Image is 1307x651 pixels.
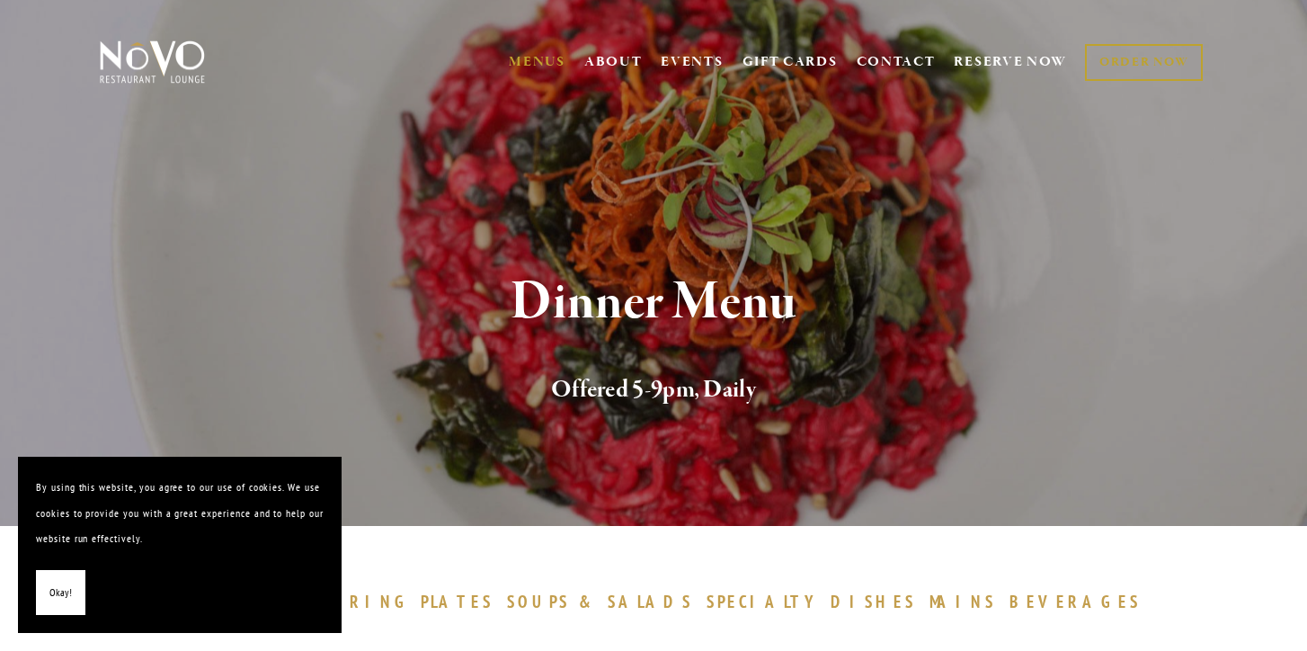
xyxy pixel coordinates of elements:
[36,570,85,616] button: Okay!
[584,53,643,71] a: ABOUT
[509,53,565,71] a: MENUS
[96,40,209,85] img: Novo Restaurant &amp; Lounge
[129,273,1178,332] h1: Dinner Menu
[831,591,916,612] span: DISHES
[608,591,694,612] span: SALADS
[507,591,570,612] span: SOUPS
[579,591,599,612] span: &
[1009,591,1141,612] span: BEVERAGES
[929,591,1006,612] a: MAINS
[129,371,1178,409] h2: Offered 5-9pm, Daily
[18,457,342,633] section: Cookie banner
[707,591,924,612] a: SPECIALTYDISHES
[929,591,997,612] span: MAINS
[742,45,838,79] a: GIFT CARDS
[49,580,72,606] span: Okay!
[661,53,723,71] a: EVENTS
[954,45,1067,79] a: RESERVE NOW
[36,475,324,552] p: By using this website, you agree to our use of cookies. We use cookies to provide you with a grea...
[303,591,413,612] span: SHARING
[507,591,702,612] a: SOUPS&SALADS
[707,591,822,612] span: SPECIALTY
[1085,44,1203,81] a: ORDER NOW
[303,591,502,612] a: SHARINGPLATES
[421,591,493,612] span: PLATES
[1009,591,1150,612] a: BEVERAGES
[857,45,936,79] a: CONTACT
